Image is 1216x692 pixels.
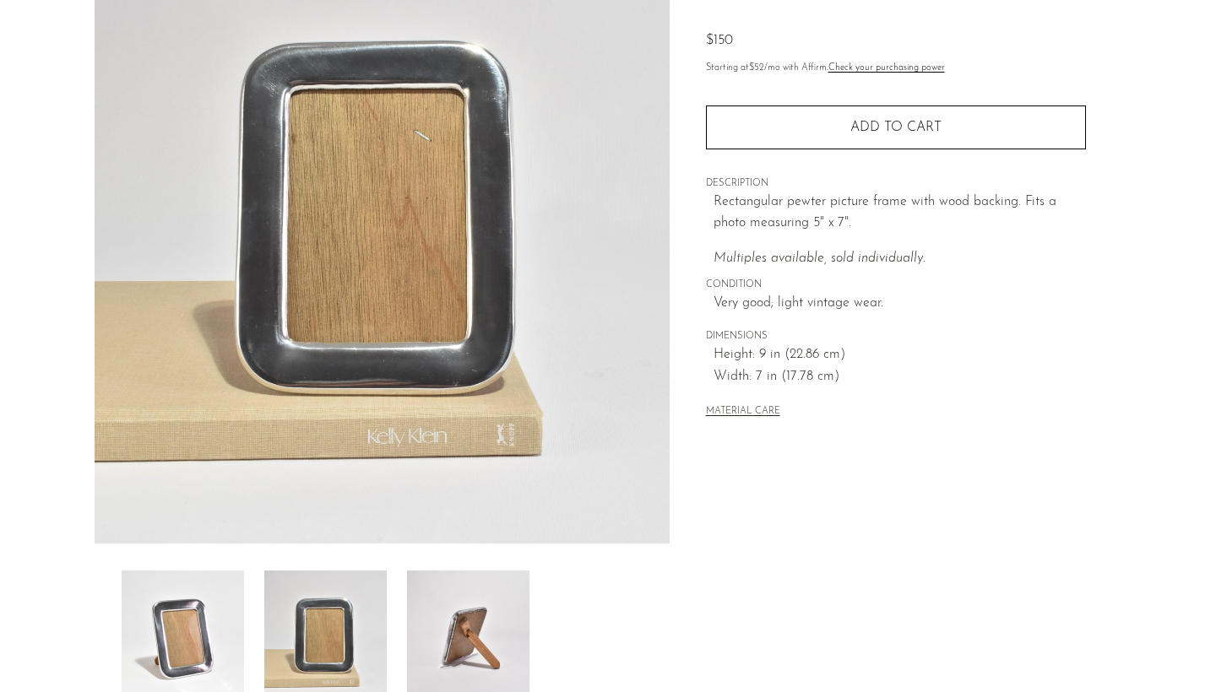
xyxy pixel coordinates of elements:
p: Starting at /mo with Affirm. [706,61,1086,76]
span: CONDITION [706,278,1086,293]
a: Check your purchasing power - Learn more about Affirm Financing (opens in modal) [828,63,945,73]
span: Add to cart [850,121,942,134]
em: Multiples available, sold individually. [714,251,926,265]
button: MATERIAL CARE [706,406,780,419]
span: $52 [749,63,764,73]
span: Width: 7 in (17.78 cm) [714,366,1086,388]
span: DIMENSIONS [706,329,1086,344]
span: Height: 9 in (22.86 cm) [714,344,1086,366]
span: DESCRIPTION [706,176,1086,192]
span: Very good; light vintage wear. [714,293,1086,315]
button: Add to cart [706,105,1086,149]
span: Rectangular pewter picture frame with wood backing. [714,195,1021,208]
span: $150 [706,34,733,47]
